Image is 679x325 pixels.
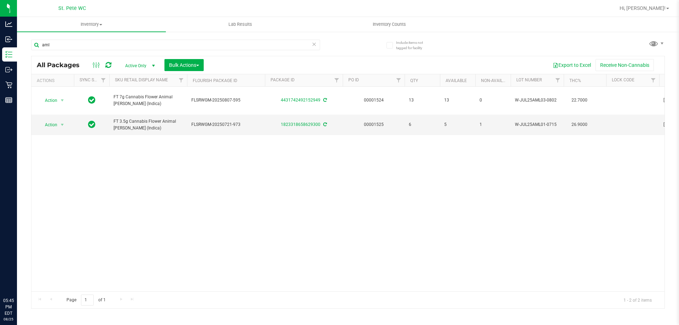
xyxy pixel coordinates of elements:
span: Hi, [PERSON_NAME]! [620,5,666,11]
span: Action [39,120,58,130]
span: 1 [480,121,506,128]
a: Package ID [271,77,295,82]
input: Search Package ID, Item Name, SKU, Lot or Part Number... [31,40,320,50]
a: Non-Available [481,78,512,83]
span: Inventory Counts [363,21,416,28]
span: 1 - 2 of 2 items [618,295,657,305]
span: Clear [312,40,317,49]
inline-svg: Inbound [5,36,12,43]
span: 26.9000 [568,120,591,130]
a: Sync Status [80,77,107,82]
inline-svg: Outbound [5,66,12,73]
span: Lab Results [219,21,262,28]
span: 6 [409,121,436,128]
a: Available [446,78,467,83]
button: Receive Non-Cannabis [596,59,654,71]
a: Lot Number [516,77,542,82]
a: Filter [175,74,187,86]
inline-svg: Analytics [5,21,12,28]
div: Actions [37,78,71,83]
span: 0 [480,97,506,104]
span: FLSRWGM-20250721-973 [191,121,261,128]
a: PO ID [348,77,359,82]
a: 00001525 [364,122,384,127]
span: W-JUL25AML01-0715 [515,121,559,128]
span: 13 [409,97,436,104]
inline-svg: Retail [5,81,12,88]
a: Filter [552,74,564,86]
span: Sync from Compliance System [322,122,327,127]
span: select [58,120,67,130]
span: FT 3.5g Cannabis Flower Animal [PERSON_NAME] (Indica) [114,118,183,132]
a: Filter [331,74,343,86]
a: Qty [410,78,418,83]
p: 05:45 PM EDT [3,297,14,317]
span: Inventory [17,21,166,28]
span: 5 [444,121,471,128]
iframe: Resource center [7,268,28,290]
p: 08/25 [3,317,14,322]
span: All Packages [37,61,87,69]
a: Filter [393,74,405,86]
span: In Sync [88,120,95,129]
a: Flourish Package ID [193,78,237,83]
span: Page of 1 [60,295,111,306]
a: 4431742492152949 [281,98,320,103]
span: 13 [444,97,471,104]
button: Export to Excel [548,59,596,71]
inline-svg: Reports [5,97,12,104]
a: Inventory Counts [315,17,464,32]
button: Bulk Actions [164,59,204,71]
a: THC% [569,78,581,83]
span: 22.7000 [568,95,591,105]
input: 1 [81,295,94,306]
span: W-JUL25AML03-0802 [515,97,559,104]
a: Filter [648,74,659,86]
span: Include items not tagged for facility [396,40,431,51]
span: Sync from Compliance System [322,98,327,103]
a: 00001524 [364,98,384,103]
a: Inventory [17,17,166,32]
a: Filter [98,74,109,86]
a: Sku Retail Display Name [115,77,168,82]
a: 1823318658629300 [281,122,320,127]
span: Bulk Actions [169,62,199,68]
span: FT 7g Cannabis Flower Animal [PERSON_NAME] (Indica) [114,94,183,107]
span: In Sync [88,95,95,105]
a: Lab Results [166,17,315,32]
inline-svg: Inventory [5,51,12,58]
span: Action [39,95,58,105]
span: FLSRWGM-20250807-595 [191,97,261,104]
a: Lock Code [612,77,634,82]
span: St. Pete WC [58,5,86,11]
span: select [58,95,67,105]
